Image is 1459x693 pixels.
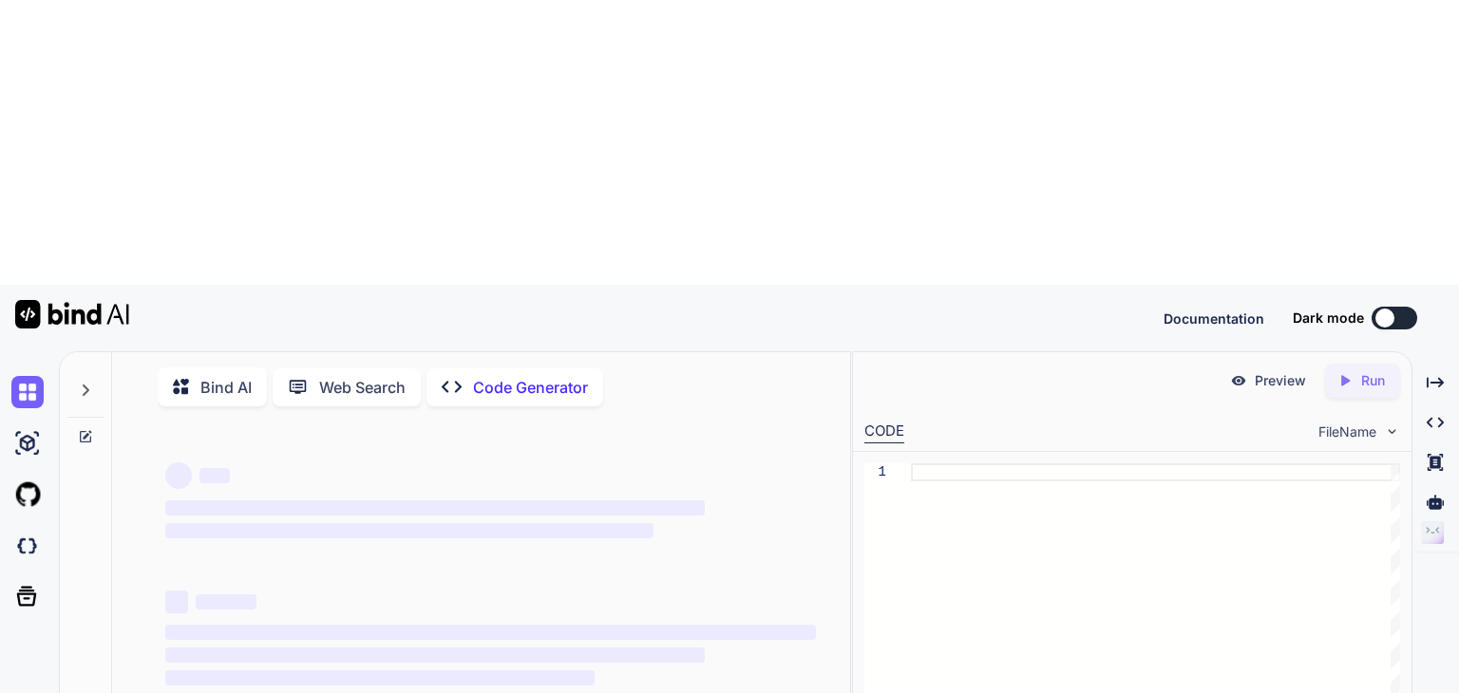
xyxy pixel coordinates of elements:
p: Web Search [319,376,406,399]
span: ‌ [165,500,706,515]
span: ‌ [165,670,595,685]
p: Run [1361,371,1385,390]
img: githubLight [11,478,44,511]
span: ‌ [165,590,188,613]
span: ‌ [196,594,256,609]
span: ‌ [165,462,192,489]
span: ‌ [165,647,706,663]
div: CODE [864,421,904,443]
span: ‌ [165,523,654,538]
p: Code Generator [473,376,588,399]
span: ‌ [165,625,816,640]
img: preview [1230,372,1247,389]
p: Preview [1255,371,1306,390]
button: Documentation [1164,309,1264,328]
img: chevron down [1384,423,1400,440]
img: ai-studio [11,427,44,459]
span: FileName [1318,422,1376,441]
span: ‌ [199,468,230,483]
span: Documentation [1164,310,1264,327]
img: chat [11,376,44,408]
div: 1 [864,463,886,481]
p: Bind AI [200,376,252,399]
img: Bind AI [15,300,129,328]
span: Dark mode [1293,309,1364,328]
img: darkCloudIdeIcon [11,530,44,562]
